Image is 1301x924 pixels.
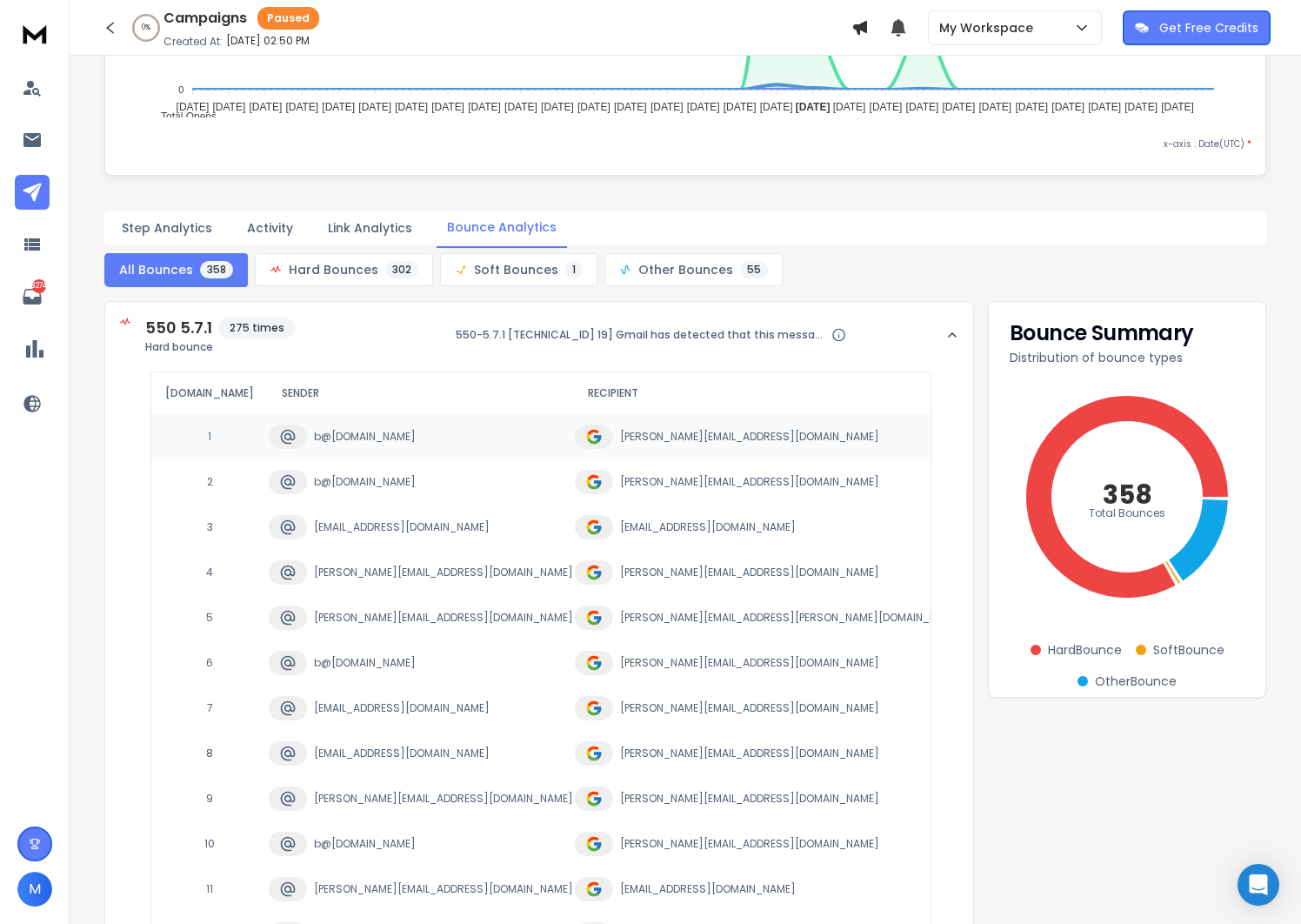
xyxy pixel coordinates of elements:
td: 1 [151,414,268,459]
a: 8274 [15,279,50,314]
span: [PERSON_NAME][EMAIL_ADDRESS][DOMAIN_NAME] [620,475,879,489]
span: 275 times [219,318,295,338]
span: 302 [385,261,418,278]
td: 10 [151,821,268,867]
tspan: [DATE] [870,101,903,113]
span: Total Opens [148,110,217,123]
tspan: [DATE] [176,101,209,113]
p: Created At: [163,35,223,49]
button: Link Analytics [317,209,423,247]
span: b@[DOMAIN_NAME] [314,837,416,851]
tspan: [DATE] [650,101,684,113]
p: x-axis : Date(UTC) [119,137,1251,151]
th: Recipient [574,372,964,414]
tspan: [DATE] [687,101,720,113]
button: 550 5.7.1275 timesHard bounce550-5.7.1 [TECHNICAL_ID] 19] Gmail has detected that this message is... [105,302,973,368]
p: [DATE] 02:50 PM [226,34,310,48]
td: 6 [151,640,268,686]
span: b@[DOMAIN_NAME] [314,475,416,489]
td: 3 [151,505,268,550]
tspan: [DATE] [358,101,391,113]
span: [EMAIL_ADDRESS][DOMAIN_NAME] [620,520,796,534]
tspan: [DATE] [614,101,647,113]
span: [PERSON_NAME][EMAIL_ADDRESS][DOMAIN_NAME] [314,792,573,806]
h1: Campaigns [163,8,247,29]
th: Sender [268,372,574,414]
tspan: [DATE] [1162,101,1195,113]
span: [EMAIL_ADDRESS][DOMAIN_NAME] [314,747,490,760]
td: 4 [151,550,268,595]
span: 550-5.7.1 [TECHNICAL_ID] 19] Gmail has detected that this message is likely 550-5.7.1 suspicious ... [456,328,825,342]
span: [PERSON_NAME][EMAIL_ADDRESS][PERSON_NAME][DOMAIN_NAME] [620,611,963,625]
tspan: [DATE] [724,101,757,113]
span: Other Bounces [638,261,733,278]
span: [PERSON_NAME][EMAIL_ADDRESS][DOMAIN_NAME] [620,792,879,806]
span: [PERSON_NAME][EMAIL_ADDRESS][DOMAIN_NAME] [620,656,879,670]
td: 2 [151,459,268,505]
p: 0 % [142,23,150,33]
tspan: [DATE] [1089,101,1122,113]
tspan: [DATE] [760,101,793,113]
button: Step Analytics [111,209,223,247]
p: 8274 [32,279,46,293]
span: b@[DOMAIN_NAME] [314,656,416,670]
span: Soft Bounces [474,261,558,278]
td: 9 [151,776,268,821]
span: [PERSON_NAME][EMAIL_ADDRESS][DOMAIN_NAME] [620,837,879,851]
div: Paused [257,7,319,30]
span: [EMAIL_ADDRESS][DOMAIN_NAME] [620,882,796,896]
td: 5 [151,595,268,640]
button: Activity [237,209,304,247]
span: [EMAIL_ADDRESS][DOMAIN_NAME] [314,520,490,534]
text: Total Bounces [1089,506,1165,520]
tspan: [DATE] [212,101,245,113]
span: [PERSON_NAME][EMAIL_ADDRESS][DOMAIN_NAME] [314,611,573,625]
text: 358 [1103,476,1152,513]
span: Hard bounce [145,340,295,354]
tspan: [DATE] [943,101,976,113]
tspan: [DATE] [1016,101,1049,113]
span: [PERSON_NAME][EMAIL_ADDRESS][DOMAIN_NAME] [620,747,879,760]
span: 1 [565,261,583,278]
tspan: [DATE] [833,101,866,113]
tspan: [DATE] [541,101,574,113]
tspan: 0 [178,84,183,95]
span: [PERSON_NAME][EMAIL_ADDRESS][DOMAIN_NAME] [620,566,879,579]
tspan: [DATE] [468,101,501,113]
span: All Bounces [119,261,193,278]
tspan: [DATE] [504,101,537,113]
span: [PERSON_NAME][EMAIL_ADDRESS][DOMAIN_NAME] [314,882,573,896]
span: Soft Bounce [1153,641,1224,659]
tspan: [DATE] [249,101,282,113]
h3: Bounce Summary [1010,323,1244,344]
td: 7 [151,686,268,731]
button: Bounce Analytics [437,208,567,248]
p: Get Free Credits [1159,19,1258,37]
tspan: [DATE] [577,101,610,113]
span: Hard Bounces [289,261,378,278]
img: logo [17,17,52,50]
span: b@[DOMAIN_NAME] [314,430,416,444]
span: [EMAIL_ADDRESS][DOMAIN_NAME] [314,701,490,715]
span: 358 [200,261,233,278]
span: 550 5.7.1 [145,316,212,340]
tspan: [DATE] [796,101,831,113]
p: Distribution of bounce types [1010,349,1244,366]
tspan: [DATE] [1052,101,1085,113]
span: [PERSON_NAME][EMAIL_ADDRESS][DOMAIN_NAME] [620,701,879,715]
td: 8 [151,731,268,776]
span: [PERSON_NAME][EMAIL_ADDRESS][DOMAIN_NAME] [620,430,879,444]
th: [DOMAIN_NAME] [151,372,268,414]
p: My Workspace [939,19,1040,37]
span: 55 [740,261,768,278]
tspan: [DATE] [906,101,939,113]
tspan: [DATE] [395,101,428,113]
tspan: [DATE] [285,101,318,113]
span: [PERSON_NAME][EMAIL_ADDRESS][DOMAIN_NAME] [314,566,573,579]
td: 11 [151,867,268,912]
tspan: [DATE] [979,101,1012,113]
button: M [17,872,52,907]
span: Hard Bounce [1048,641,1122,659]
